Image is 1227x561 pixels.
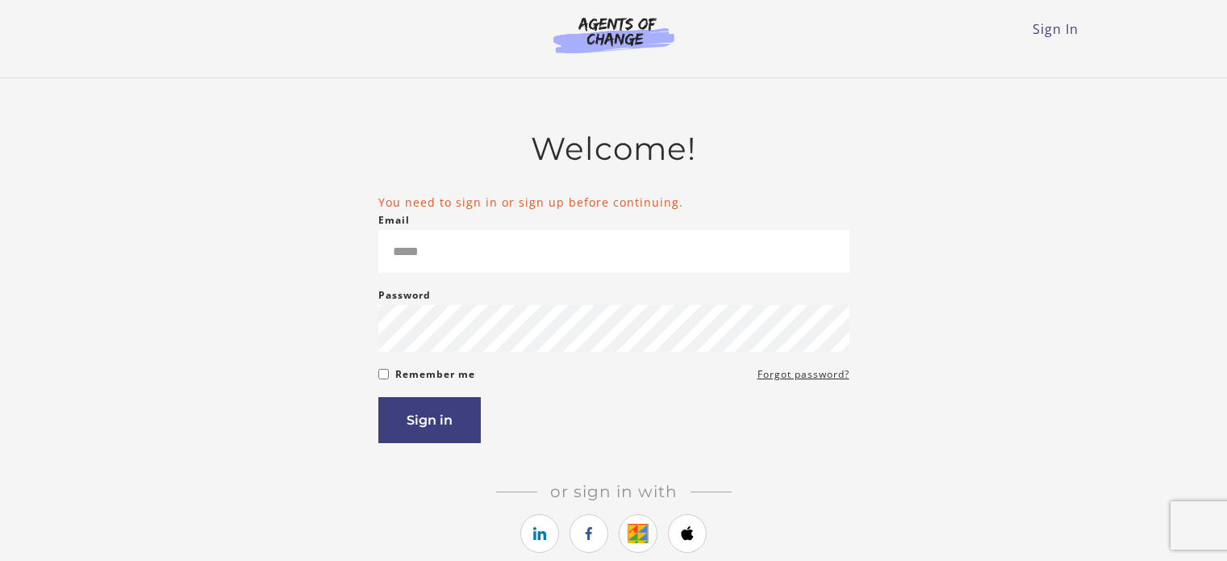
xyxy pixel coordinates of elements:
a: Sign In [1033,20,1079,38]
label: Password [378,286,431,305]
li: You need to sign in or sign up before continuing. [378,194,849,211]
button: Sign in [378,397,481,443]
a: https://courses.thinkific.com/users/auth/apple?ss%5Breferral%5D=&ss%5Buser_return_to%5D=%2Fenroll... [668,514,707,553]
a: https://courses.thinkific.com/users/auth/linkedin?ss%5Breferral%5D=&ss%5Buser_return_to%5D=%2Fenr... [520,514,559,553]
h2: Welcome! [378,130,849,168]
img: Agents of Change Logo [536,16,691,53]
label: Email [378,211,410,230]
a: https://courses.thinkific.com/users/auth/google?ss%5Breferral%5D=&ss%5Buser_return_to%5D=%2Fenrol... [619,514,657,553]
span: Or sign in with [537,482,691,501]
a: Forgot password? [757,365,849,384]
label: Remember me [395,365,475,384]
a: https://courses.thinkific.com/users/auth/facebook?ss%5Breferral%5D=&ss%5Buser_return_to%5D=%2Fenr... [570,514,608,553]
